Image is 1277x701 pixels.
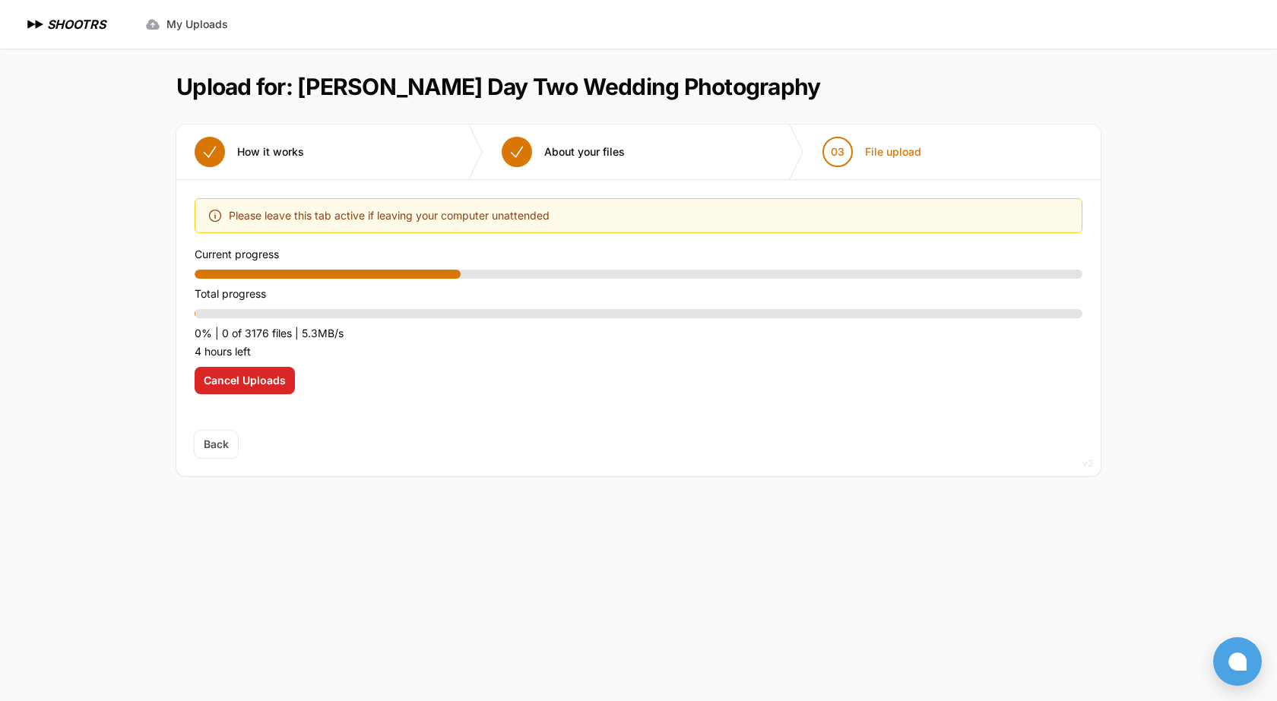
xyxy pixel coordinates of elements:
[24,15,47,33] img: SHOOTRS
[195,367,295,394] button: Cancel Uploads
[483,125,643,179] button: About your files
[24,15,106,33] a: SHOOTRS SHOOTRS
[229,207,550,225] span: Please leave this tab active if leaving your computer unattended
[166,17,228,32] span: My Uploads
[195,343,1082,361] p: 4 hours left
[1213,637,1262,686] button: Open chat window
[831,144,844,159] span: 03
[804,125,940,179] button: 03 File upload
[204,373,286,388] span: Cancel Uploads
[136,11,237,38] a: My Uploads
[176,73,820,100] h1: Upload for: [PERSON_NAME] Day Two Wedding Photography
[1082,454,1093,472] div: v2
[544,144,625,159] span: About your files
[195,245,1082,264] p: Current progress
[195,285,1082,303] p: Total progress
[865,144,921,159] span: File upload
[195,324,1082,343] p: 0% | 0 of 3176 files | 5.3MB/s
[47,15,106,33] h1: SHOOTRS
[237,144,304,159] span: How it works
[176,125,322,179] button: How it works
